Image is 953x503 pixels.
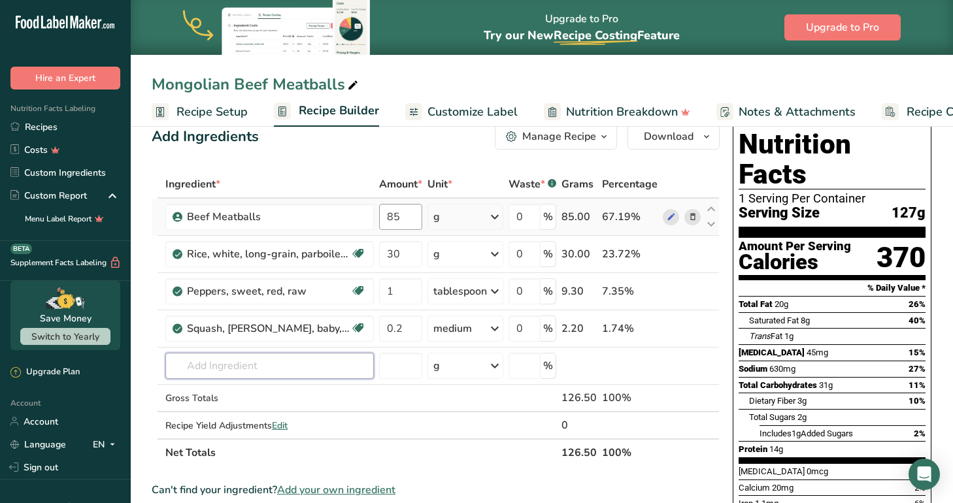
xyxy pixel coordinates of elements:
div: Squash, [PERSON_NAME], baby, raw [187,321,350,336]
span: Download [644,129,694,144]
span: 630mg [769,364,795,374]
button: Manage Recipe [495,123,617,150]
span: Dietary Fiber [749,396,795,406]
span: 2% [914,429,926,438]
a: Customize Label [405,97,518,127]
span: Amount [379,176,422,192]
i: Trans [749,331,771,341]
th: 100% [599,438,660,466]
div: Manage Recipe [522,129,596,144]
span: Sodium [739,364,767,374]
span: Total Carbohydrates [739,380,817,390]
th: Net Totals [163,438,559,466]
section: % Daily Value * [739,280,926,296]
span: Total Sugars [749,412,795,422]
button: Hire an Expert [10,67,120,89]
div: BETA [10,244,32,254]
span: 2g [797,412,807,422]
span: 26% [909,299,926,309]
div: 100% [602,390,658,406]
span: Unit [427,176,452,192]
span: 0mcg [807,466,828,476]
div: 1 Serving Per Container [739,192,926,205]
a: Notes & Attachments [716,97,856,127]
span: Percentage [602,176,658,192]
div: Recipe Yield Adjustments [165,419,374,432]
a: Nutrition Breakdown [544,97,690,127]
span: 20g [775,299,788,309]
h1: Nutrition Facts [739,129,926,189]
span: 1g [792,429,801,438]
div: Mongolian Beef Meatballs [152,73,361,96]
div: 7.35% [602,284,658,299]
span: 127g [892,205,926,221]
div: Can't find your ingredient? [152,482,720,498]
span: 10% [909,396,926,406]
span: Fat [749,331,782,341]
span: 11% [909,380,926,390]
a: Recipe Builder [274,96,379,127]
span: Recipe Costing [554,27,637,43]
input: Add Ingredient [165,353,374,379]
span: Upgrade to Pro [806,20,879,35]
div: Upgrade Plan [10,366,80,379]
span: Recipe Builder [299,102,379,120]
div: medium [433,321,472,336]
span: 31g [819,380,833,390]
div: Open Intercom Messenger [909,459,940,490]
span: 14g [769,444,783,454]
div: Calories [739,253,851,272]
div: 0 [561,417,597,433]
div: tablespoon [433,284,487,299]
span: [MEDICAL_DATA] [739,466,805,476]
span: 27% [909,364,926,374]
span: Saturated Fat [749,316,799,325]
div: Amount Per Serving [739,240,851,253]
span: Edit [272,419,288,432]
span: Grams [561,176,594,192]
span: Nutrition Breakdown [566,103,678,121]
div: 1.74% [602,321,658,336]
div: Waste [509,176,556,192]
div: 23.72% [602,246,658,262]
span: Add your own ingredient [277,482,395,498]
div: g [433,358,440,374]
div: Beef Meatballs [187,209,350,225]
div: Rice, white, long-grain, parboiled, enriched, dry [187,246,350,262]
button: Download [627,123,720,150]
div: Custom Report [10,189,87,203]
a: Recipe Setup [152,97,248,127]
div: 67.19% [602,209,658,225]
span: 8g [801,316,810,325]
div: 126.50 [561,390,597,406]
span: 40% [909,316,926,325]
div: Gross Totals [165,391,374,405]
span: Ingredient [165,176,220,192]
span: Recipe Setup [176,103,248,121]
div: Add Ingredients [152,126,259,148]
div: 30.00 [561,246,597,262]
div: 9.30 [561,284,597,299]
button: Upgrade to Pro [784,14,901,41]
div: 2.20 [561,321,597,336]
span: 45mg [807,348,828,357]
div: 85.00 [561,209,597,225]
div: g [433,209,440,225]
span: [MEDICAL_DATA] [739,348,805,357]
span: Switch to Yearly [31,331,99,343]
th: 126.50 [559,438,599,466]
div: Peppers, sweet, red, raw [187,284,350,299]
span: 20mg [772,483,794,493]
span: Try our New Feature [484,27,680,43]
span: Serving Size [739,205,820,221]
span: Total Fat [739,299,773,309]
span: 15% [909,348,926,357]
span: 3g [797,396,807,406]
div: EN [93,436,120,452]
span: Calcium [739,483,770,493]
div: Save Money [40,312,92,325]
div: Upgrade to Pro [484,1,680,55]
div: g [433,246,440,262]
span: 1g [784,331,794,341]
span: Customize Label [427,103,518,121]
